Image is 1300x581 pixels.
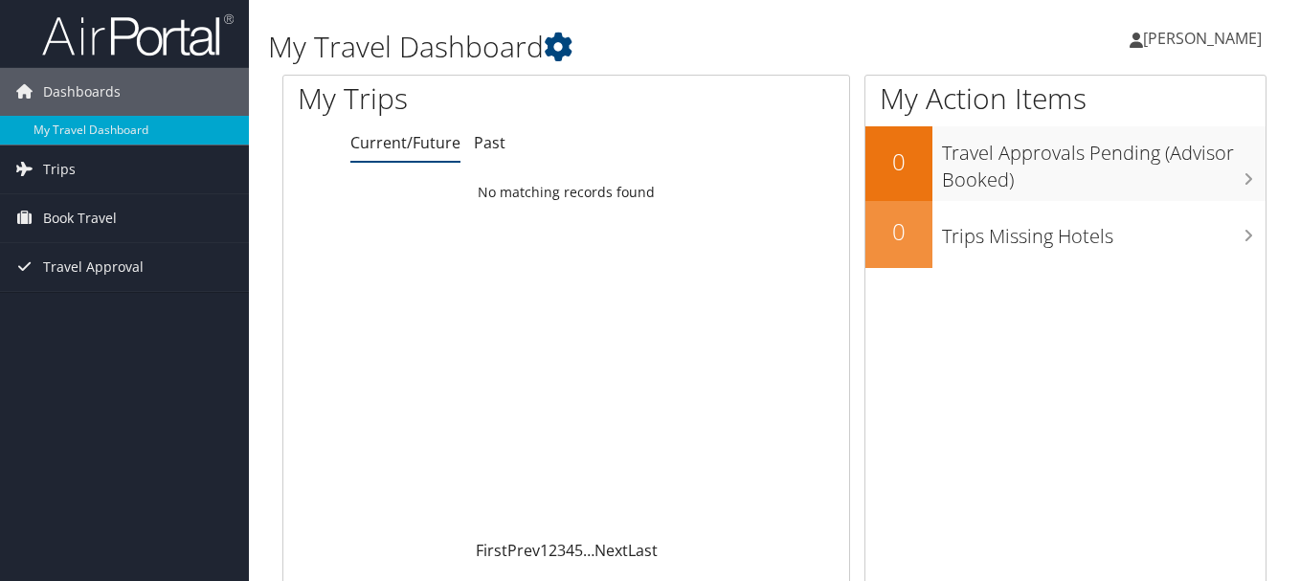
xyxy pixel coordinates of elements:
[865,126,1266,200] a: 0Travel Approvals Pending (Advisor Booked)
[268,27,943,67] h1: My Travel Dashboard
[476,540,507,561] a: First
[507,540,540,561] a: Prev
[865,145,932,178] h2: 0
[474,132,505,153] a: Past
[865,78,1266,119] h1: My Action Items
[42,12,234,57] img: airportal-logo.png
[942,130,1266,193] h3: Travel Approvals Pending (Advisor Booked)
[549,540,557,561] a: 2
[540,540,549,561] a: 1
[1130,10,1281,67] a: [PERSON_NAME]
[43,145,76,193] span: Trips
[865,215,932,248] h2: 0
[574,540,583,561] a: 5
[43,194,117,242] span: Book Travel
[1143,28,1262,49] span: [PERSON_NAME]
[43,68,121,116] span: Dashboards
[566,540,574,561] a: 4
[628,540,658,561] a: Last
[942,213,1266,250] h3: Trips Missing Hotels
[298,78,599,119] h1: My Trips
[557,540,566,561] a: 3
[43,243,144,291] span: Travel Approval
[283,175,849,210] td: No matching records found
[350,132,460,153] a: Current/Future
[865,201,1266,268] a: 0Trips Missing Hotels
[583,540,594,561] span: …
[594,540,628,561] a: Next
